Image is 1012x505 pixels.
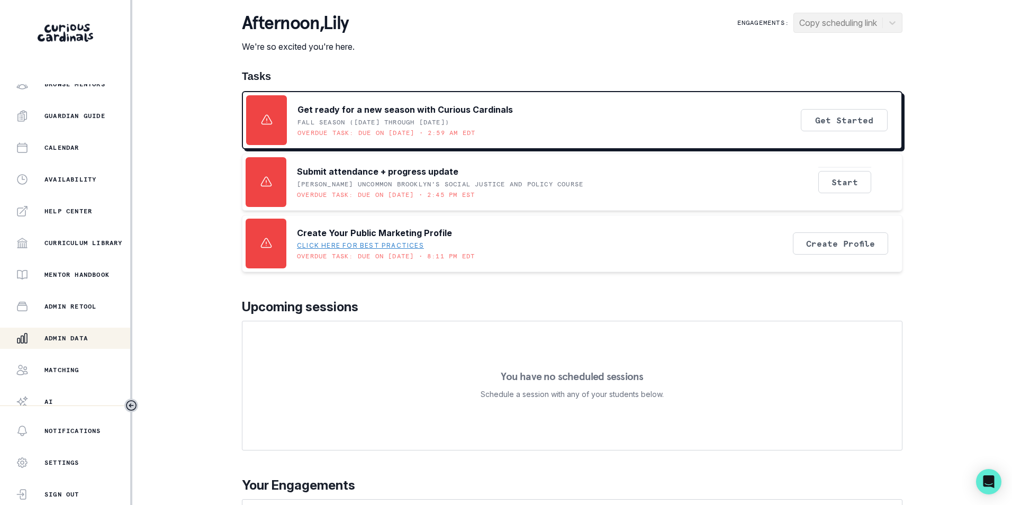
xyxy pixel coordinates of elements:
[44,175,96,184] p: Availability
[44,239,123,247] p: Curriculum Library
[44,302,96,311] p: Admin Retool
[818,171,871,193] button: Start
[737,19,789,27] p: Engagements:
[242,40,355,53] p: We're so excited you're here.
[297,180,583,188] p: [PERSON_NAME] UNCOMMON Brooklyn's Social Justice and Policy Course
[801,109,888,131] button: Get Started
[44,458,79,467] p: Settings
[44,366,79,374] p: Matching
[297,165,458,178] p: Submit attendance + progress update
[501,371,643,382] p: You have no scheduled sessions
[242,476,902,495] p: Your Engagements
[297,252,475,260] p: Overdue task: Due on [DATE] • 8:11 PM EDT
[44,112,105,120] p: Guardian Guide
[297,103,513,116] p: Get ready for a new season with Curious Cardinals
[44,490,79,499] p: Sign Out
[297,129,475,137] p: Overdue task: Due on [DATE] • 2:59 AM EDT
[124,399,138,412] button: Toggle sidebar
[44,427,101,435] p: Notifications
[44,80,105,88] p: Browse Mentors
[793,232,888,255] button: Create Profile
[242,297,902,317] p: Upcoming sessions
[44,143,79,152] p: Calendar
[44,334,88,342] p: Admin Data
[297,118,449,127] p: Fall Season ([DATE] through [DATE])
[44,207,92,215] p: Help Center
[297,241,424,250] a: Click here for best practices
[297,191,475,199] p: Overdue task: Due on [DATE] • 2:45 PM EST
[44,270,110,279] p: Mentor Handbook
[481,388,664,401] p: Schedule a session with any of your students below.
[976,469,1001,494] div: Open Intercom Messenger
[297,227,452,239] p: Create Your Public Marketing Profile
[242,70,902,83] h1: Tasks
[242,13,355,34] p: afternoon , Lily
[44,398,53,406] p: AI
[38,24,93,42] img: Curious Cardinals Logo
